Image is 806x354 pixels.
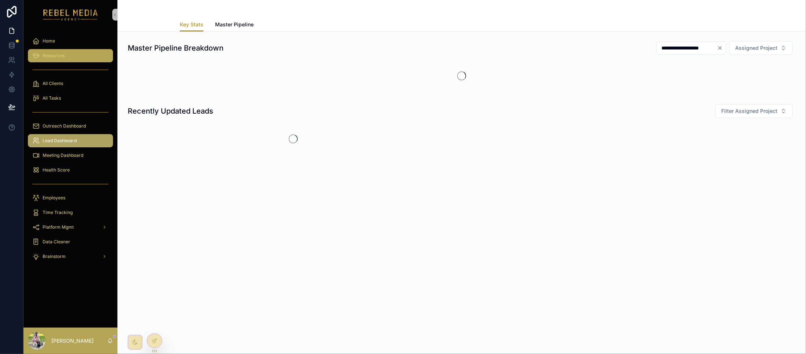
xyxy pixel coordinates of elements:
[23,29,117,273] div: scrollable content
[28,235,113,248] a: Data Cleaner
[715,104,793,118] button: Select Button
[43,81,63,86] span: All Clients
[28,191,113,204] a: Employees
[28,250,113,263] a: Brainstorm
[43,38,55,44] span: Home
[43,152,83,158] span: Meeting Dashboard
[43,210,73,215] span: Time Tracking
[215,18,254,33] a: Master Pipeline
[28,92,113,105] a: All Tasks
[28,149,113,162] a: Meeting Dashboard
[28,163,113,177] a: Health Score
[43,53,65,59] span: Resources
[736,44,778,52] span: Assigned Project
[729,41,793,55] button: Select Button
[180,21,203,28] span: Key Stats
[28,206,113,219] a: Time Tracking
[28,34,113,48] a: Home
[43,195,65,201] span: Employees
[722,107,778,115] span: Filter Assigned Project
[43,95,61,101] span: All Tasks
[128,43,224,53] h1: Master Pipeline Breakdown
[43,123,86,129] span: Outreach Dashboard
[43,167,70,173] span: Health Score
[215,21,254,28] span: Master Pipeline
[28,221,113,234] a: Platform Mgmt
[28,77,113,90] a: All Clients
[717,45,726,51] button: Clear
[28,134,113,147] a: Lead Dashboard
[51,337,94,344] p: [PERSON_NAME]
[43,9,98,21] img: App logo
[43,254,66,259] span: Brainstorm
[180,18,203,32] a: Key Stats
[128,106,213,116] h1: Recently Updated Leads
[28,49,113,62] a: Resources
[28,119,113,133] a: Outreach Dashboard
[43,138,77,144] span: Lead Dashboard
[43,239,70,245] span: Data Cleaner
[43,224,74,230] span: Platform Mgmt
